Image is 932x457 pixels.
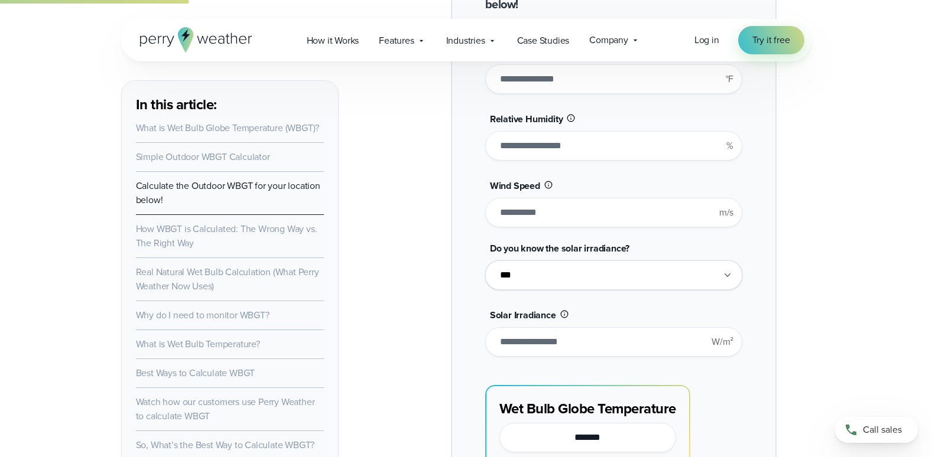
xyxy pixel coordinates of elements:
[694,33,719,47] a: Log in
[297,28,369,53] a: How it Works
[490,241,629,255] span: Do you know the solar irradiance?
[136,308,269,322] a: Why do I need to monitor WBGT?
[490,112,563,126] span: Relative Humidity
[136,395,315,423] a: Watch how our customers use Perry Weather to calculate WBGT
[490,308,556,322] span: Solar Irradiance
[136,150,270,164] a: Simple Outdoor WBGT Calculator
[446,34,485,48] span: Industries
[589,33,628,47] span: Company
[863,423,902,437] span: Call sales
[752,33,790,47] span: Try it free
[738,26,804,54] a: Try it free
[517,34,570,48] span: Case Studies
[136,265,319,293] a: Real Natural Wet Bulb Calculation (What Perry Weather Now Uses)
[507,28,580,53] a: Case Studies
[490,179,540,192] span: Wind Speed
[136,438,315,452] a: So, What’s the Best Way to Calculate WBGT?
[136,222,317,250] a: How WBGT is Calculated: The Wrong Way vs. The Right Way
[136,121,320,135] a: What is Wet Bulb Globe Temperature (WBGT)?
[835,417,918,443] a: Call sales
[136,179,320,207] a: Calculate the Outdoor WBGT for your location below!
[136,337,260,351] a: What is Wet Bulb Temperature?
[136,95,324,114] h3: In this article:
[307,34,359,48] span: How it Works
[136,366,255,380] a: Best Ways to Calculate WBGT
[379,34,414,48] span: Features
